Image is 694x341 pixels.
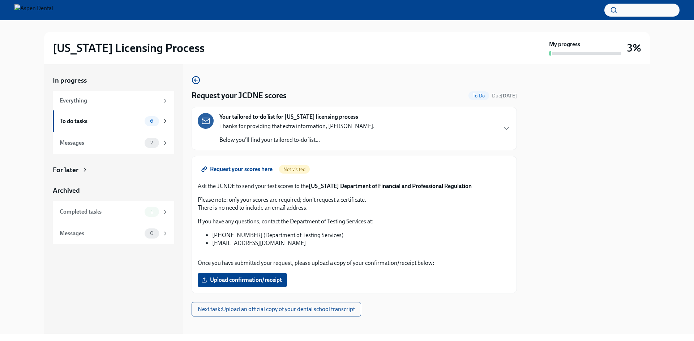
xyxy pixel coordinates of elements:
span: Next task : Upload an official copy of your dental school transcript [198,306,355,313]
li: [PHONE_NUMBER] (Department of Testing Services) [212,231,511,239]
span: 2 [146,140,157,145]
p: Ask the JCNDE to send your test scores to the [198,182,511,190]
label: Upload confirmation/receipt [198,273,287,287]
img: Aspen Dental [14,4,53,16]
span: To Do [468,93,489,99]
span: Not visited [279,167,310,172]
li: [EMAIL_ADDRESS][DOMAIN_NAME] [212,239,511,247]
a: Archived [53,186,174,195]
p: Once you have submitted your request, please upload a copy of your confirmation/receipt below: [198,259,511,267]
h3: 3% [627,41,641,54]
a: Everything [53,91,174,110]
div: For later [53,165,78,175]
a: To do tasks6 [53,110,174,132]
a: For later [53,165,174,175]
span: Due [492,93,517,99]
h2: [US_STATE] Licensing Process [53,41,205,55]
span: Upload confirmation/receipt [203,276,282,284]
p: Below you'll find your tailored to-do list... [219,136,374,144]
a: Request your scores here [198,162,278,176]
strong: Your tailored to-do list for [US_STATE] licensing process [219,113,358,121]
p: If you have any questions, contact the Department of Testing Services at: [198,218,511,226]
span: 6 [146,118,158,124]
a: Completed tasks1 [53,201,174,223]
strong: My progress [549,40,580,48]
p: Please note: only your scores are required; don't request a certificate. There is no need to incl... [198,196,511,212]
h4: Request your JCDNE scores [192,90,287,101]
button: Next task:Upload an official copy of your dental school transcript [192,302,361,316]
a: Messages2 [53,132,174,154]
div: To do tasks [60,117,142,125]
div: Messages [60,229,142,237]
span: Request your scores here [203,166,273,173]
div: Everything [60,97,159,105]
span: August 19th, 2025 09:00 [492,92,517,99]
div: Messages [60,139,142,147]
a: Messages0 [53,223,174,244]
div: Completed tasks [60,208,142,216]
strong: [DATE] [501,93,517,99]
span: 0 [146,231,158,236]
span: 1 [146,209,157,214]
strong: [US_STATE] Department of Financial and Professional Regulation [309,183,472,189]
p: Thanks for providing that extra information, [PERSON_NAME]. [219,122,374,130]
a: In progress [53,76,174,85]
